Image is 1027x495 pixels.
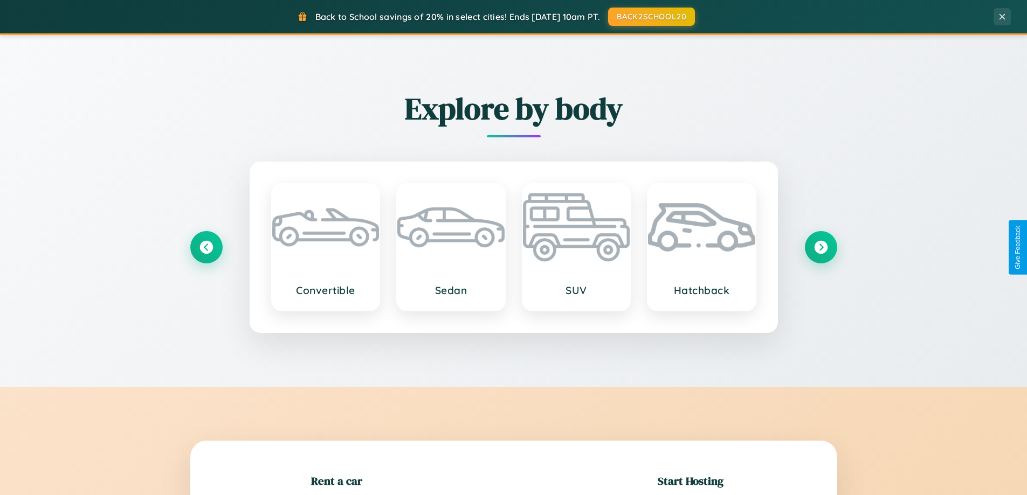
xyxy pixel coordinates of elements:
h2: Rent a car [311,473,362,489]
h3: SUV [534,284,619,297]
h3: Sedan [408,284,494,297]
div: Give Feedback [1014,226,1022,269]
h2: Start Hosting [658,473,723,489]
button: BACK2SCHOOL20 [608,8,695,26]
h3: Hatchback [659,284,745,297]
h3: Convertible [283,284,369,297]
h2: Explore by body [190,88,837,129]
span: Back to School savings of 20% in select cities! Ends [DATE] 10am PT. [315,11,600,22]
